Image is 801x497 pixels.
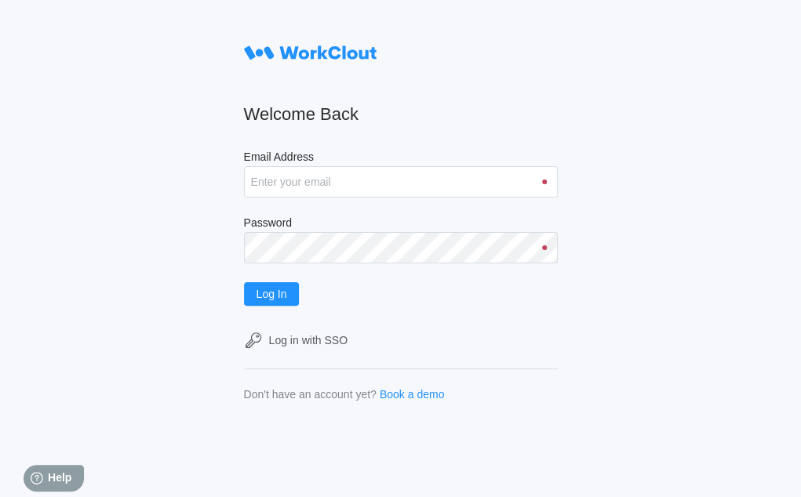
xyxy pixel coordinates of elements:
a: Book a demo [380,388,445,401]
input: Enter your email [244,166,558,198]
button: Log In [244,282,300,306]
h2: Welcome Back [244,103,558,125]
span: Log In [257,288,287,299]
label: Email Address [244,151,558,166]
div: Don't have an account yet? [244,388,377,401]
a: Log in with SSO [244,331,558,350]
label: Password [244,216,558,232]
div: Log in with SSO [269,334,348,346]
